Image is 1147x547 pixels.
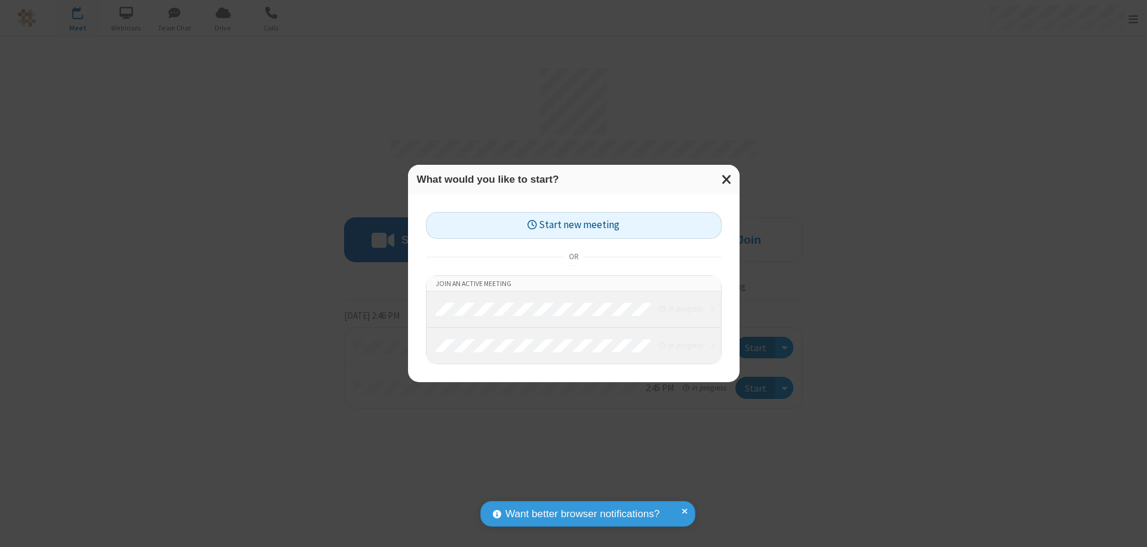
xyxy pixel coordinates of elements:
button: Start new meeting [426,212,722,239]
span: Want better browser notifications? [505,506,660,522]
li: Join an active meeting [427,276,721,291]
h3: What would you like to start? [417,174,731,185]
span: or [564,248,583,265]
em: in progress [659,303,703,315]
em: in progress [659,340,703,351]
button: Close modal [714,165,740,194]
